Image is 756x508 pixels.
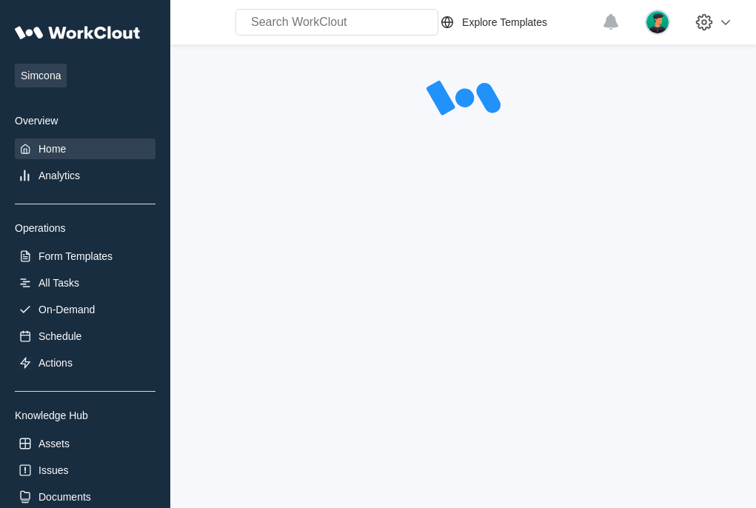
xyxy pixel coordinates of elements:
[15,410,155,421] div: Knowledge Hub
[15,487,155,507] a: Documents
[15,246,155,267] a: Form Templates
[15,433,155,454] a: Assets
[39,330,81,342] div: Schedule
[15,64,67,87] span: Simcona
[15,115,155,127] div: Overview
[39,438,70,449] div: Assets
[462,16,547,28] div: Explore Templates
[15,138,155,159] a: Home
[15,326,155,347] a: Schedule
[39,250,113,262] div: Form Templates
[39,304,95,315] div: On-Demand
[15,165,155,186] a: Analytics
[15,273,155,293] a: All Tasks
[438,13,595,31] a: Explore Templates
[15,222,155,234] div: Operations
[39,464,68,476] div: Issues
[39,357,73,369] div: Actions
[235,9,438,36] input: Search WorkClout
[39,143,66,155] div: Home
[15,299,155,320] a: On-Demand
[39,277,79,289] div: All Tasks
[15,352,155,373] a: Actions
[39,491,91,503] div: Documents
[39,170,80,181] div: Analytics
[645,10,670,35] img: user.png
[15,460,155,481] a: Issues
